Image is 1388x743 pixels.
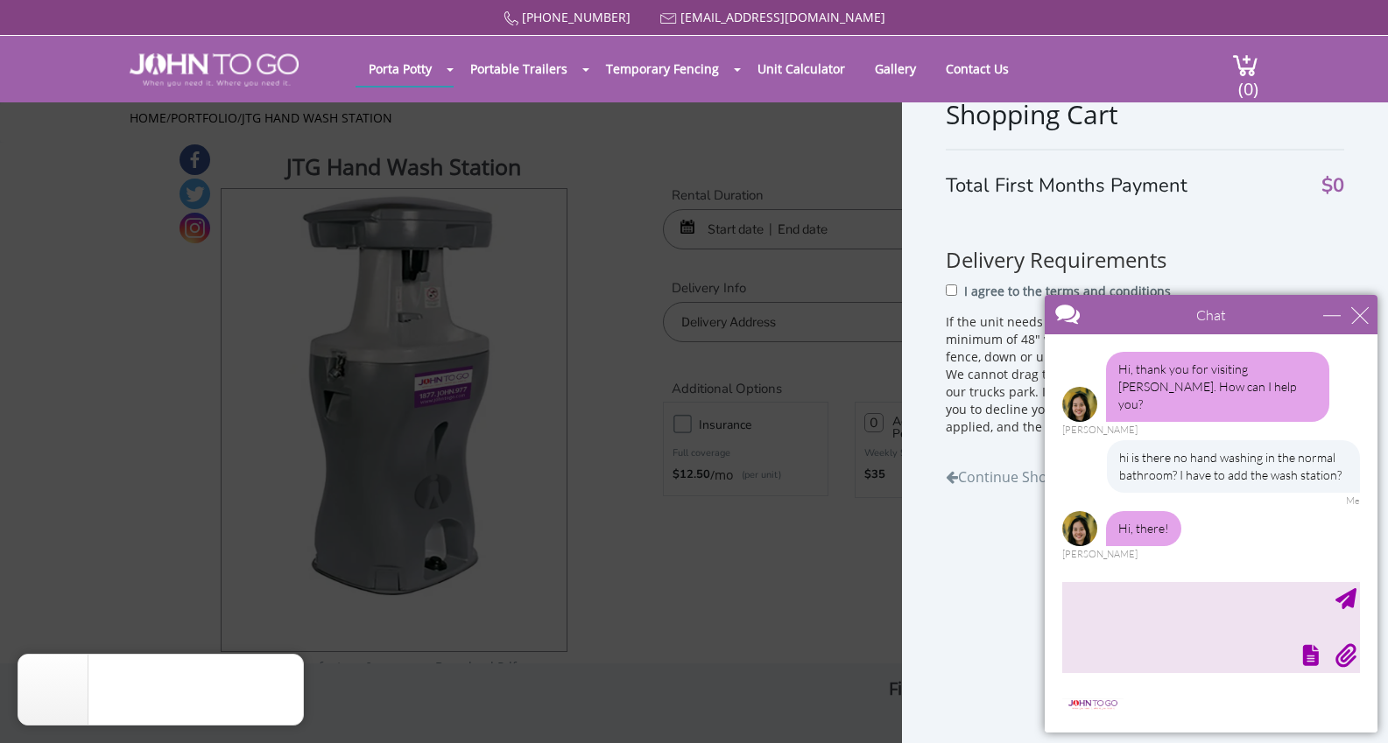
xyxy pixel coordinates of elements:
[680,9,885,25] a: [EMAIL_ADDRESS][DOMAIN_NAME]
[593,52,732,86] a: Temporary Fencing
[946,96,1344,141] div: Shopping Cart
[522,9,631,25] a: [PHONE_NUMBER]
[1321,177,1344,195] span: $0
[933,52,1022,86] a: Contact Us
[356,52,445,86] a: Porta Potty
[1232,53,1258,77] img: cart a
[457,52,581,86] a: Portable Trailers
[946,149,1344,200] div: Total First Months Payment
[964,283,1171,300] p: I agree to the terms and conditions
[1034,284,1388,743] iframe: Live Chat Box
[660,13,677,25] img: Mail
[1237,63,1258,101] span: (0)
[946,459,1085,487] a: Continue Shopping
[946,217,1344,271] h3: Delivery Requirements
[130,53,299,87] img: JOHN to go
[946,313,1344,436] p: If the unit needs to go through a gate please note we need a minimum of 48" width to get in. We c...
[504,11,518,26] img: Call
[862,52,929,86] a: Gallery
[744,52,858,86] a: Unit Calculator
